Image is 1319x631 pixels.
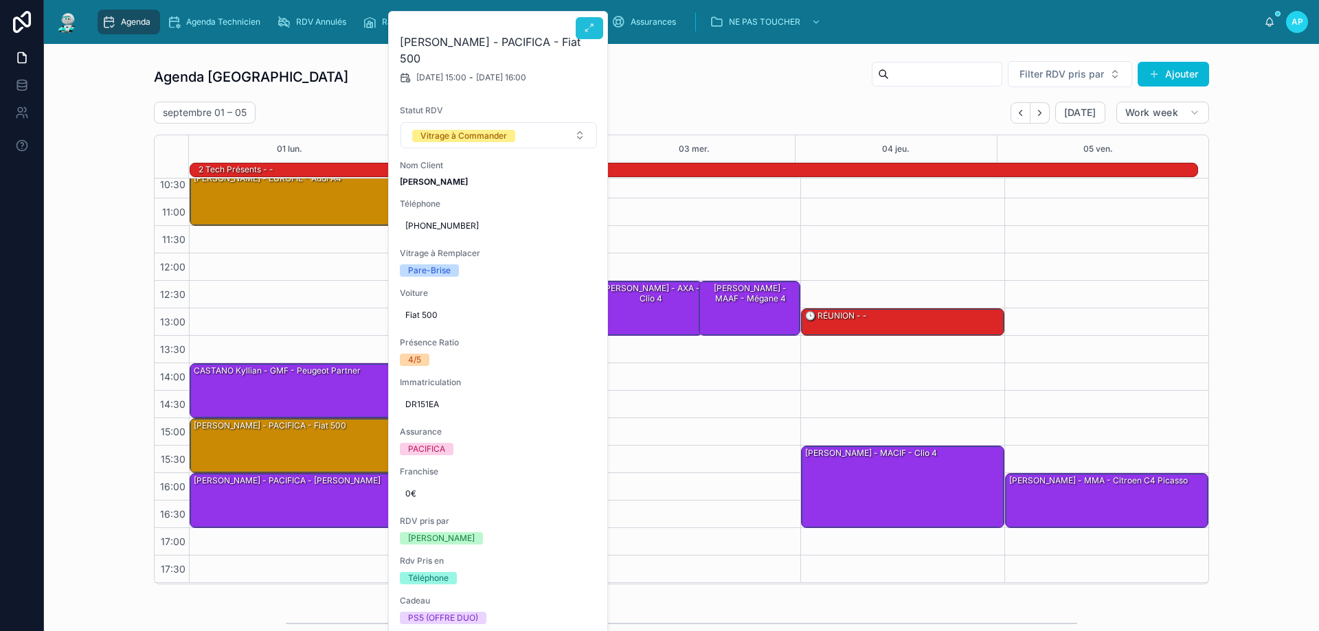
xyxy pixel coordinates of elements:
[699,282,800,335] div: [PERSON_NAME] - MAAF - Mégane 4
[1008,61,1132,87] button: Select Button
[1064,106,1096,119] span: [DATE]
[190,419,392,472] div: [PERSON_NAME] - PACIFICA - Fiat 500
[1019,67,1104,81] span: Filter RDV pris par
[157,371,189,382] span: 14:00
[382,16,402,27] span: Rack
[157,481,189,492] span: 16:00
[400,595,598,606] span: Cadeau
[296,16,346,27] span: RDV Annulés
[1125,106,1178,119] span: Work week
[405,220,592,231] span: [PHONE_NUMBER]
[706,10,828,34] a: NE PAS TOUCHER
[408,354,421,366] div: 4/5
[408,612,478,624] div: PS5 (OFFRE DUO)
[192,420,348,432] div: [PERSON_NAME] - PACIFICA - Fiat 500
[400,34,598,67] h2: [PERSON_NAME] - PACIFICA - Fiat 500
[1083,135,1113,163] button: 05 ven.
[802,446,1004,527] div: [PERSON_NAME] - MACIF - Clio 4
[485,10,605,34] a: Dossiers Non Envoyés
[190,172,392,225] div: [PERSON_NAME] - EUROFIL - Audi A4
[400,466,598,477] span: Franchise
[1116,102,1209,124] button: Work week
[400,288,598,299] span: Voiture
[469,72,473,83] span: -
[157,398,189,410] span: 14:30
[400,426,598,437] span: Assurance
[55,11,80,33] img: App logo
[1055,102,1105,124] button: [DATE]
[400,160,598,171] span: Nom Client
[400,555,598,566] span: Rdv Pris en
[1138,62,1209,87] button: Ajouter
[121,16,150,27] span: Agenda
[190,364,392,417] div: CASTANO Kyllian - GMF - Peugeot partner
[408,443,445,455] div: PACIFICA
[157,536,189,547] span: 17:00
[359,10,412,34] a: Rack
[476,72,526,83] span: [DATE] 16:00
[157,563,189,575] span: 17:30
[405,310,592,321] span: Fiat 500
[157,508,189,520] span: 16:30
[157,426,189,437] span: 15:00
[91,7,1264,37] div: scrollable content
[163,10,270,34] a: Agenda Technicien
[408,532,475,544] div: [PERSON_NAME]
[192,172,343,185] div: [PERSON_NAME] - EUROFIL - Audi A4
[157,261,189,273] span: 12:00
[400,105,598,116] span: Statut RDV
[192,365,362,377] div: CASTANO Kyllian - GMF - Peugeot partner
[414,10,482,34] a: Cadeaux
[163,106,247,119] h2: septembre 01 – 05
[804,310,868,322] div: 🕒 RÉUNION - -
[400,198,598,209] span: Téléphone
[408,264,451,277] div: Pare-Brise
[405,399,592,410] span: DR151EA
[1292,16,1303,27] span: AP
[157,179,189,190] span: 10:30
[273,10,356,34] a: RDV Annulés
[408,572,449,584] div: Téléphone
[157,343,189,355] span: 13:30
[192,474,382,487] div: [PERSON_NAME] - PACIFICA - [PERSON_NAME]
[154,67,348,87] h1: Agenda [GEOGRAPHIC_DATA]
[400,337,598,348] span: Présence Ratio
[1008,474,1189,487] div: [PERSON_NAME] - MMA - citroen C4 Picasso
[607,10,686,34] a: Assurances
[405,488,592,499] span: 0€
[420,130,507,142] div: Vitrage à Commander
[98,10,160,34] a: Agenda
[729,16,800,27] span: NE PAS TOUCHER
[159,206,189,218] span: 11:00
[400,516,598,527] span: RDV pris par
[401,122,597,148] button: Select Button
[598,282,703,335] div: [PERSON_NAME] - AXA - Clio 4
[157,316,189,328] span: 13:00
[1030,102,1050,124] button: Next
[600,282,702,305] div: [PERSON_NAME] - AXA - Clio 4
[159,233,189,245] span: 11:30
[679,135,710,163] button: 03 mer.
[277,135,302,163] div: 01 lun.
[804,447,938,459] div: [PERSON_NAME] - MACIF - Clio 4
[400,176,468,187] strong: [PERSON_NAME]
[701,282,799,305] div: [PERSON_NAME] - MAAF - Mégane 4
[157,288,189,300] span: 12:30
[1006,474,1208,527] div: [PERSON_NAME] - MMA - citroen C4 Picasso
[400,377,598,388] span: Immatriculation
[416,72,466,83] span: [DATE] 15:00
[631,16,676,27] span: Assurances
[1011,102,1030,124] button: Back
[186,16,260,27] span: Agenda Technicien
[157,453,189,465] span: 15:30
[802,309,1004,335] div: 🕒 RÉUNION - -
[190,474,392,527] div: [PERSON_NAME] - PACIFICA - [PERSON_NAME]
[882,135,910,163] button: 04 jeu.
[400,248,598,259] span: Vitrage à Remplacer
[197,163,275,176] div: 2 Tech présents - -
